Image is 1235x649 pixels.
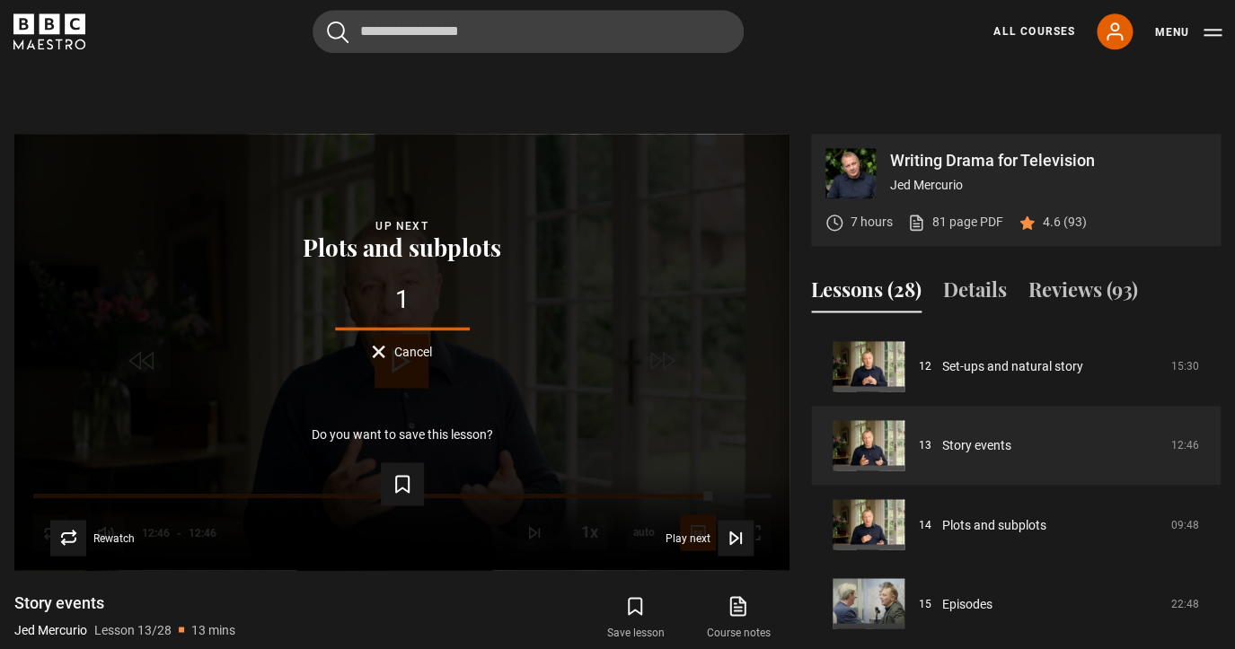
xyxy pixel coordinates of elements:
video-js: Video Player [14,134,790,569]
a: 81 page PDF [907,213,1003,232]
span: Rewatch [93,532,135,543]
p: Lesson 13/28 [94,620,172,639]
button: Details [943,275,1007,312]
a: Course notes [687,592,790,644]
a: Set-ups and natural story [942,357,1083,376]
button: Save lesson [584,592,686,644]
button: Rewatch [50,520,135,556]
p: Jed Mercurio [890,176,1206,195]
button: Plots and subplots [297,235,507,260]
a: Plots and subplots [942,515,1046,534]
span: Play next [666,532,710,543]
svg: BBC Maestro [13,13,85,49]
button: Submit the search query [327,21,348,43]
p: Jed Mercurio [14,620,87,639]
p: Writing Drama for Television [890,153,1206,169]
button: Cancel [372,345,432,358]
a: All Courses [993,23,1075,39]
input: Search [313,10,744,53]
button: Play next [666,520,754,556]
p: 7 hours [851,213,893,232]
p: 13 mins [191,620,235,639]
p: 4.6 (93) [1043,213,1087,232]
a: Story events [942,436,1011,455]
span: Cancel [394,346,432,358]
button: Reviews (93) [1028,275,1138,312]
div: 1 [43,287,761,312]
h1: Story events [14,592,235,613]
button: Lessons (28) [811,275,922,312]
div: Up next [43,217,761,235]
a: Episodes [942,594,992,613]
p: Do you want to save this lesson? [312,428,493,441]
button: Toggle navigation [1154,23,1222,41]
